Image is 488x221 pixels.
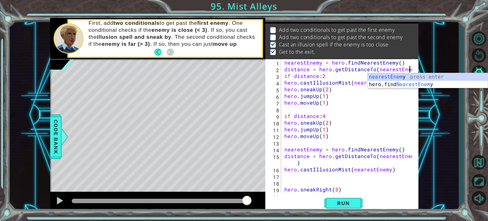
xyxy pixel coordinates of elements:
[197,20,229,26] strong: first enemy
[267,100,281,107] div: 7
[270,48,276,53] img: Check mark for checkbox
[267,60,281,67] div: 1
[279,34,403,41] p: Add two conditionals to get past the second enemy
[267,87,281,93] div: 5
[213,41,237,47] strong: move up
[154,49,167,56] button: Back
[267,73,281,80] div: 3
[279,48,315,55] p: Get to the exit.
[53,195,66,208] button: Ctrl + P: Play
[102,41,150,47] strong: enemy is far (> 3)
[267,67,281,73] div: 2
[267,107,281,114] div: 8
[331,200,356,206] span: Run
[470,152,488,173] a: Back to Map
[113,20,159,26] strong: two conditionals
[470,48,488,63] button: Restart Level
[324,196,363,211] button: Shift+Enter: Run current code.
[267,80,281,87] div: 4
[279,26,395,33] p: Add two conditionals to get past the first enemy
[288,13,329,21] span: : Incomplete
[267,134,281,140] div: 12
[267,127,281,134] div: 11
[267,140,281,147] div: 13
[97,34,172,40] strong: illusion spell and sneak by
[470,191,488,206] button: Mute
[89,20,258,48] p: First, add to get past the . One conditional checks if the . If so, you cast the . The second con...
[267,147,281,154] div: 14
[470,153,488,171] button: Back to Map
[470,65,488,80] button: AI Hint
[470,174,488,189] button: Maximize Browser
[279,41,388,48] p: Cast an illusion spell if the enemy is too close
[267,187,281,194] div: 19
[270,41,276,46] img: Check mark for checkbox
[267,194,281,200] div: 20
[267,93,281,100] div: 6
[167,49,174,56] button: Next
[267,174,281,180] div: 17
[267,154,281,167] div: 15
[470,31,488,46] button: Level Options
[267,167,281,174] div: 16
[267,120,281,127] div: 10
[267,114,281,120] div: 9
[152,27,207,33] strong: enemy is close (< 3)
[267,180,281,187] div: 18
[51,117,61,156] span: Code Bank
